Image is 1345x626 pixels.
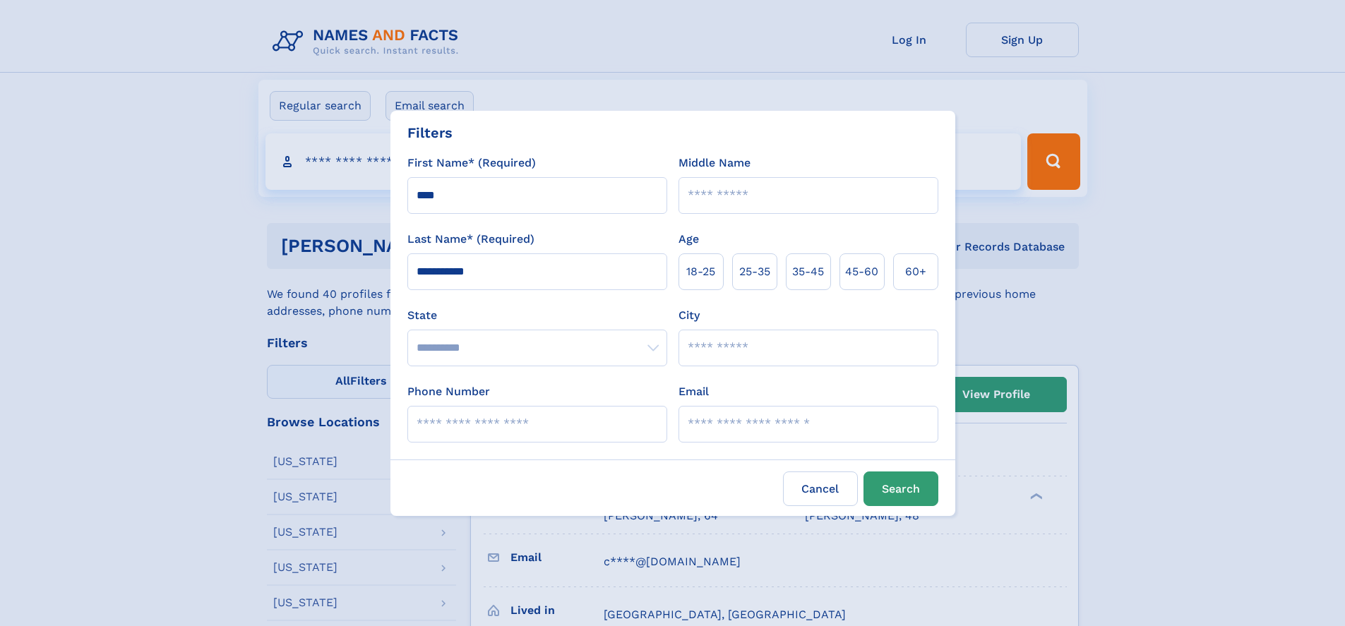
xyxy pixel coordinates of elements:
[679,383,709,400] label: Email
[792,263,824,280] span: 35‑45
[679,307,700,324] label: City
[407,307,667,324] label: State
[407,122,453,143] div: Filters
[905,263,926,280] span: 60+
[407,155,536,171] label: First Name* (Required)
[407,231,534,248] label: Last Name* (Required)
[783,471,858,506] label: Cancel
[739,263,770,280] span: 25‑35
[407,383,490,400] label: Phone Number
[679,231,699,248] label: Age
[845,263,878,280] span: 45‑60
[863,471,938,506] button: Search
[686,263,715,280] span: 18‑25
[679,155,751,171] label: Middle Name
